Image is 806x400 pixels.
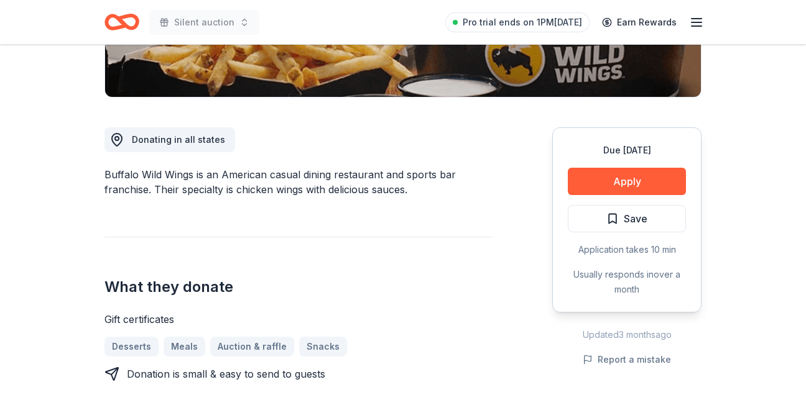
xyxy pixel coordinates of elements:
div: Gift certificates [104,312,493,327]
button: Apply [568,168,686,195]
a: Meals [164,337,205,357]
div: Usually responds in over a month [568,267,686,297]
button: Report a mistake [583,352,671,367]
a: Auction & raffle [210,337,294,357]
div: Buffalo Wild Wings is an American casual dining restaurant and sports bar franchise. Their specia... [104,167,493,197]
a: Desserts [104,337,159,357]
span: Save [624,211,647,227]
a: Snacks [299,337,347,357]
div: Updated 3 months ago [552,327,702,342]
span: Donating in all states [132,134,225,145]
button: Save [568,205,686,232]
a: Earn Rewards [595,11,684,34]
a: Home [104,7,139,37]
div: Application takes 10 min [568,242,686,257]
h2: What they donate [104,277,493,297]
button: Silent auction [149,10,259,35]
span: Silent auction [174,15,234,30]
div: Donation is small & easy to send to guests [127,366,325,381]
span: Pro trial ends on 1PM[DATE] [463,15,582,30]
a: Pro trial ends on 1PM[DATE] [445,12,590,32]
div: Due [DATE] [568,143,686,158]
